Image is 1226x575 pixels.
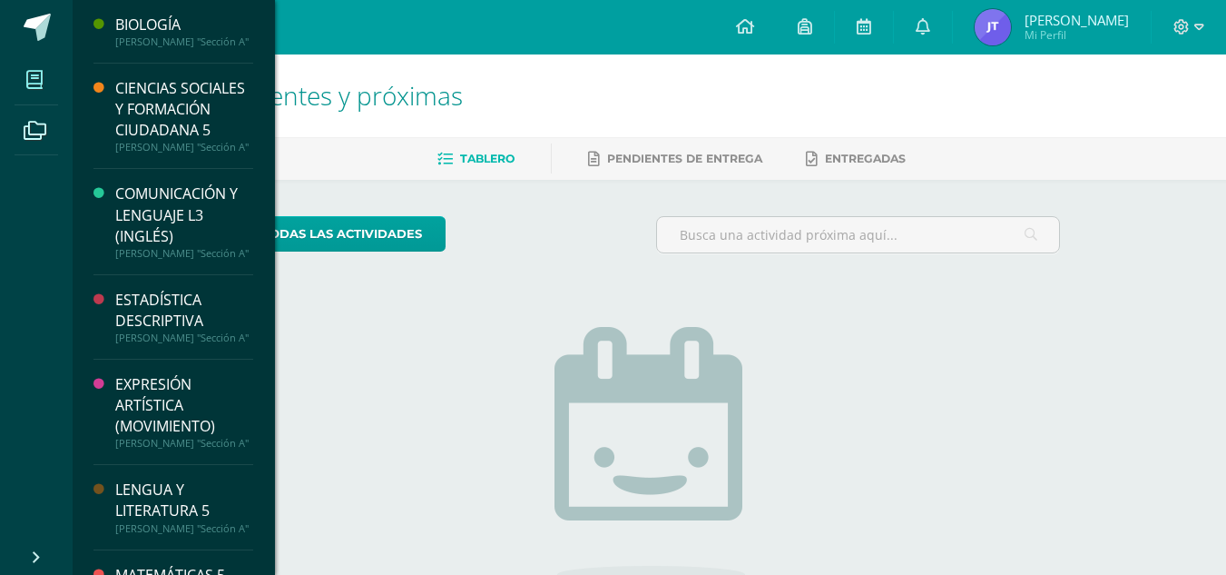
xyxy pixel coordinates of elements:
[460,152,515,165] span: Tablero
[115,247,253,260] div: [PERSON_NAME] "Sección A"
[657,217,1059,253] input: Busca una actividad próxima aquí...
[115,78,253,141] div: CIENCIAS SOCIALES Y FORMACIÓN CIUDADANA 5
[115,15,253,48] a: BIOLOGÍA[PERSON_NAME] "Sección A"
[115,290,253,332] div: ESTADÍSTICA DESCRIPTIVA
[825,152,906,165] span: Entregadas
[115,522,253,535] div: [PERSON_NAME] "Sección A"
[115,437,253,450] div: [PERSON_NAME] "Sección A"
[115,183,253,246] div: COMUNICACIÓN Y LENGUAJE L3 (INGLÉS)
[94,78,463,113] span: Actividades recientes y próximas
[1025,11,1129,29] span: [PERSON_NAME]
[115,78,253,154] a: CIENCIAS SOCIALES Y FORMACIÓN CIUDADANA 5[PERSON_NAME] "Sección A"
[115,374,253,437] div: EXPRESIÓN ARTÍSTICA (MOVIMIENTO)
[115,35,253,48] div: [PERSON_NAME] "Sección A"
[115,290,253,344] a: ESTADÍSTICA DESCRIPTIVA[PERSON_NAME] "Sección A"
[588,144,762,173] a: Pendientes de entrega
[1025,27,1129,43] span: Mi Perfil
[975,9,1011,45] img: d8a4356c7f24a8a50182b01e6d5bff1d.png
[115,480,253,534] a: LENGUA Y LITERATURA 5[PERSON_NAME] "Sección A"
[437,144,515,173] a: Tablero
[115,374,253,450] a: EXPRESIÓN ARTÍSTICA (MOVIMIENTO)[PERSON_NAME] "Sección A"
[115,480,253,521] div: LENGUA Y LITERATURA 5
[115,183,253,259] a: COMUNICACIÓN Y LENGUAJE L3 (INGLÉS)[PERSON_NAME] "Sección A"
[115,15,253,35] div: BIOLOGÍA
[607,152,762,165] span: Pendientes de entrega
[239,216,446,252] a: todas las Actividades
[806,144,906,173] a: Entregadas
[115,332,253,344] div: [PERSON_NAME] "Sección A"
[115,141,253,154] div: [PERSON_NAME] "Sección A"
